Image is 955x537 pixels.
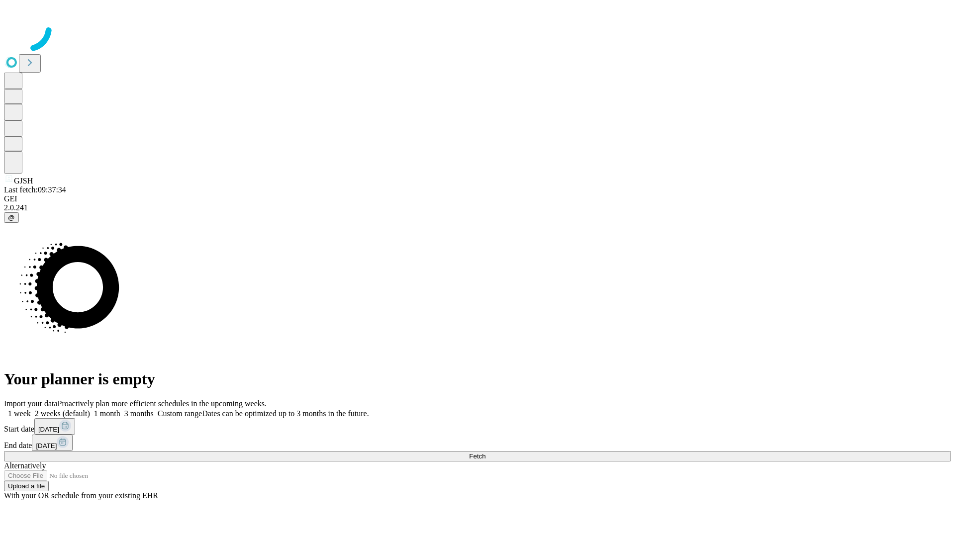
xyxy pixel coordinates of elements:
[8,409,31,418] span: 1 week
[14,177,33,185] span: GJSH
[4,451,951,461] button: Fetch
[58,399,267,408] span: Proactively plan more efficient schedules in the upcoming weeks.
[4,203,951,212] div: 2.0.241
[4,461,46,470] span: Alternatively
[35,409,90,418] span: 2 weeks (default)
[4,185,66,194] span: Last fetch: 09:37:34
[202,409,369,418] span: Dates can be optimized up to 3 months in the future.
[4,212,19,223] button: @
[94,409,120,418] span: 1 month
[32,435,73,451] button: [DATE]
[4,194,951,203] div: GEI
[4,481,49,491] button: Upload a file
[124,409,154,418] span: 3 months
[4,399,58,408] span: Import your data
[34,418,75,435] button: [DATE]
[469,452,485,460] span: Fetch
[4,435,951,451] div: End date
[4,418,951,435] div: Start date
[8,214,15,221] span: @
[38,426,59,433] span: [DATE]
[36,442,57,449] span: [DATE]
[158,409,202,418] span: Custom range
[4,370,951,388] h1: Your planner is empty
[4,491,158,500] span: With your OR schedule from your existing EHR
